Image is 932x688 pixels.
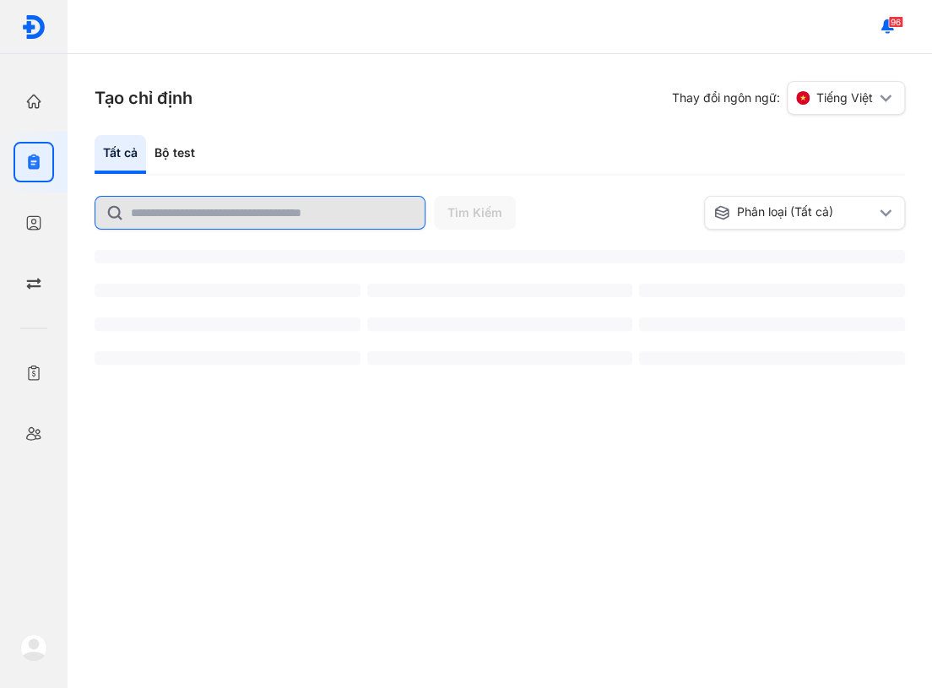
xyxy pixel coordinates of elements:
[95,317,360,331] span: ‌
[146,135,203,174] div: Bộ test
[888,16,903,28] span: 96
[434,196,516,230] button: Tìm Kiếm
[95,284,360,297] span: ‌
[95,86,192,110] h3: Tạo chỉ định
[639,284,905,297] span: ‌
[639,317,905,331] span: ‌
[367,351,633,365] span: ‌
[95,135,146,174] div: Tất cả
[672,81,905,115] div: Thay đổi ngôn ngữ:
[367,284,633,297] span: ‌
[95,250,905,263] span: ‌
[20,634,47,661] img: logo
[21,14,46,40] img: logo
[367,317,633,331] span: ‌
[639,351,905,365] span: ‌
[95,351,360,365] span: ‌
